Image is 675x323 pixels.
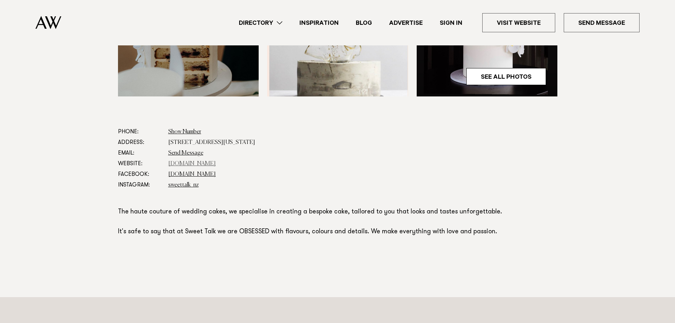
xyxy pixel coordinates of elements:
[168,161,216,167] a: [DOMAIN_NAME]
[168,129,201,135] a: Show Number
[118,158,163,169] dt: Website:
[564,13,640,32] a: Send Message
[35,16,61,29] img: Auckland Weddings Logo
[168,172,216,177] a: [DOMAIN_NAME]
[168,182,199,188] a: sweettalk_nz
[482,13,555,32] a: Visit Website
[431,18,471,28] a: Sign In
[230,18,291,28] a: Directory
[381,18,431,28] a: Advertise
[118,169,163,180] dt: Facebook:
[466,68,546,85] a: See All Photos
[118,207,557,237] p: The haute couture of wedding cakes, we specialise in creating a bespoke cake, tailored to you tha...
[291,18,347,28] a: Inspiration
[347,18,381,28] a: Blog
[118,180,163,190] dt: Instagram:
[168,137,557,148] dd: [STREET_ADDRESS][US_STATE]
[168,150,203,156] a: Send Message
[118,127,163,137] dt: Phone:
[118,148,163,158] dt: Email:
[118,137,163,148] dt: Address:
